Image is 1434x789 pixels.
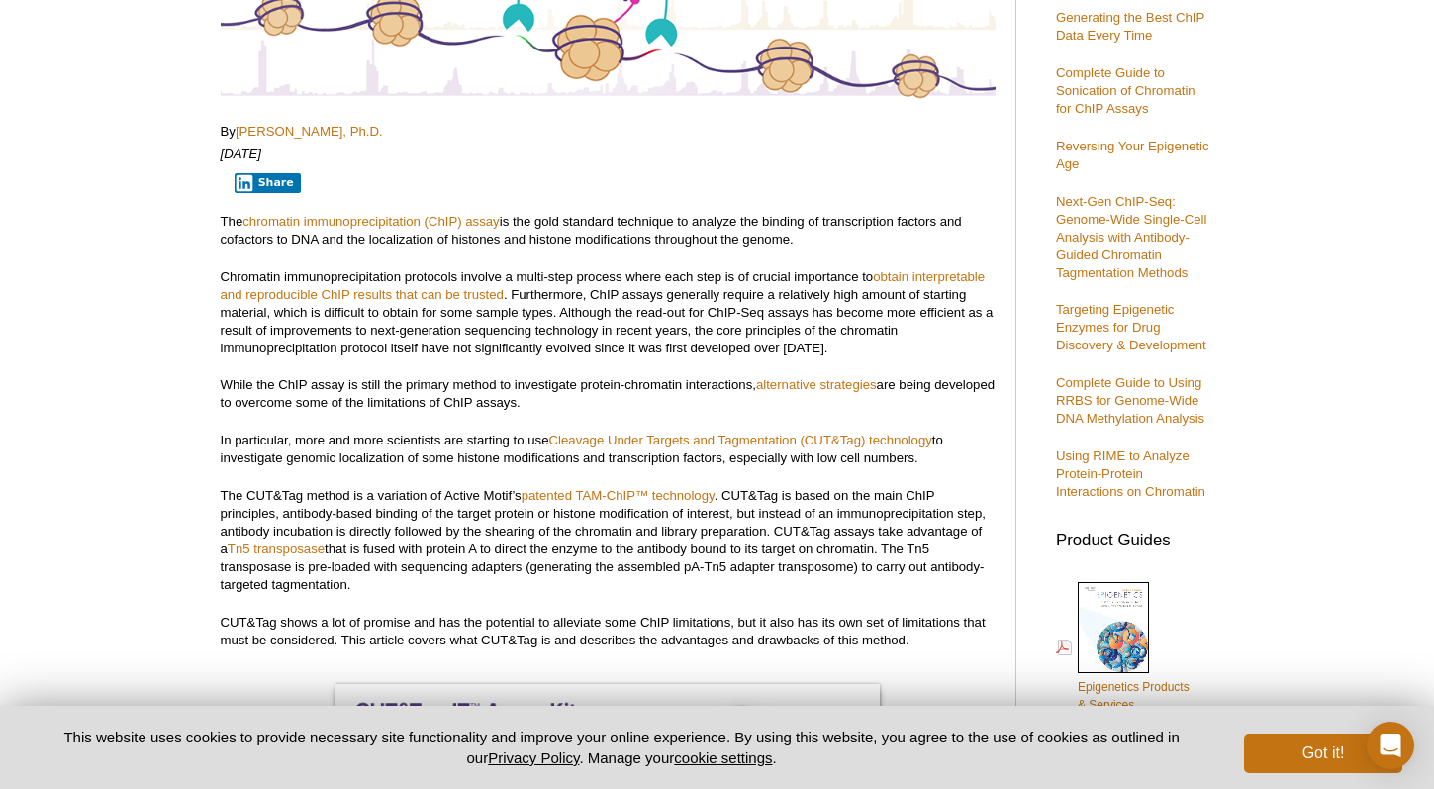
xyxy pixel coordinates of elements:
a: Next-Gen ChIP-Seq: Genome-Wide Single-Cell Analysis with Antibody-Guided Chromatin Tagmentation M... [1056,194,1206,280]
p: By [221,123,996,141]
p: This website uses cookies to provide necessary site functionality and improve your online experie... [32,727,1211,768]
a: Privacy Policy [488,749,579,766]
iframe: X Post Button [221,191,222,192]
a: alternative strategies [756,377,877,392]
a: obtain interpretable and reproducible ChIP results that can be trusted [221,269,986,302]
img: Epi_brochure_140604_cover_web_70x200 [1078,582,1149,673]
h3: Product Guides [1056,521,1214,549]
em: [DATE] [221,147,262,161]
button: cookie settings [674,749,772,766]
a: Generating the Best ChIP Data Every Time [1056,10,1204,43]
p: The CUT&Tag method is a variation of Active Motif’s . CUT&Tag is based on the main ChIP principle... [221,487,996,594]
a: Epigenetics Products& Services [1056,580,1190,716]
a: Targeting Epigenetic Enzymes for Drug Discovery & Development [1056,302,1206,352]
span: Epigenetics Products & Services [1078,680,1190,712]
button: Got it! [1244,734,1402,773]
div: Open Intercom Messenger [1367,722,1414,769]
p: While the ChIP assay is still the primary method to investigate protein-chromatin interactions, a... [221,376,996,412]
a: Complete Guide to Using RRBS for Genome-Wide DNA Methylation Analysis [1056,375,1204,426]
a: patented TAM-ChIP™ technology [522,488,715,503]
a: Complete Guide to Sonication of Chromatin for ChIP Assays [1056,65,1195,116]
a: Cleavage Under Targets and Tagmentation (CUT&Tag) technology [549,433,932,447]
a: Reversing Your Epigenetic Age [1056,139,1209,171]
p: In particular, more and more scientists are starting to use to investigate genomic localization o... [221,432,996,467]
a: [PERSON_NAME], Ph.D. [236,124,383,139]
p: The is the gold standard technique to analyze the binding of transcription factors and cofactors ... [221,213,996,248]
a: Using RIME to Analyze Protein-Protein Interactions on Chromatin [1056,448,1205,499]
button: Share [235,173,301,193]
p: Chromatin immunoprecipitation protocols involve a multi-step process where each step is of crucia... [221,268,996,357]
p: CUT&Tag shows a lot of promise and has the potential to alleviate some ChIP limitations, but it a... [221,614,996,649]
a: Tn5 transposase [228,542,325,556]
a: chromatin immunoprecipitation (ChIP) assay [242,214,499,229]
